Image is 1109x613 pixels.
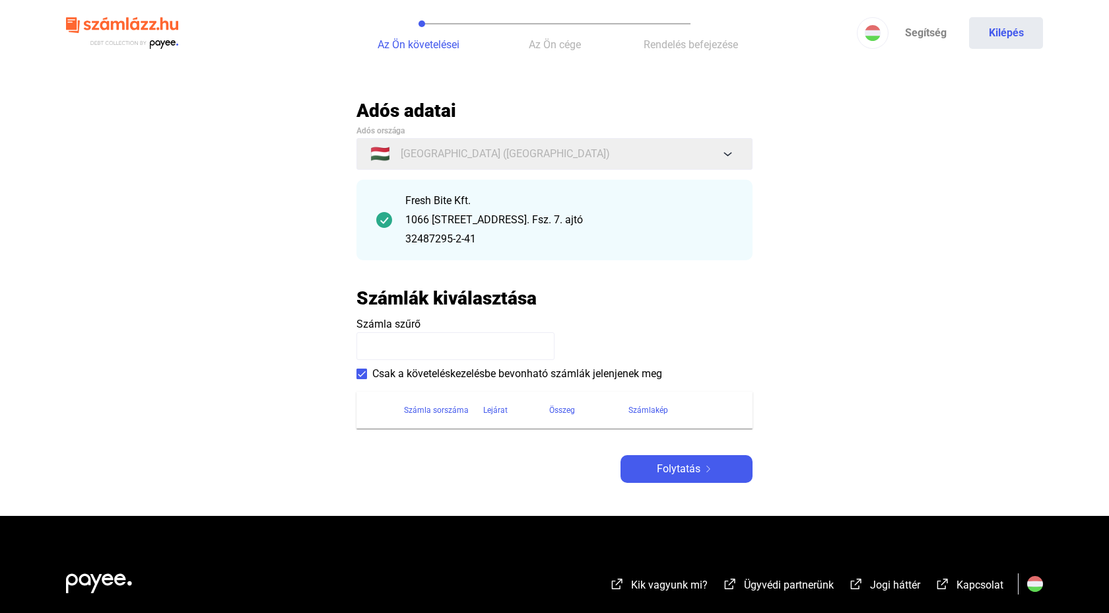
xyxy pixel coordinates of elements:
[405,193,733,209] div: Fresh Bite Kft.
[870,579,920,591] span: Jogi háttér
[372,366,662,382] span: Csak a követeléskezelésbe bevonható számlák jelenjenek meg
[700,466,716,472] img: arrow-right-white
[1027,576,1043,592] img: HU.svg
[356,138,753,170] button: 🇭🇺[GEOGRAPHIC_DATA] ([GEOGRAPHIC_DATA])
[370,146,390,162] span: 🇭🇺
[405,231,733,247] div: 32487295-2-41
[66,566,132,593] img: white-payee-white-dot.svg
[628,402,668,418] div: Számlakép
[935,581,1003,593] a: external-link-whiteKapcsolat
[621,455,753,483] button: Folytatásarrow-right-white
[356,287,537,310] h2: Számlák kiválasztása
[609,581,708,593] a: external-link-whiteKik vagyunk mi?
[848,581,920,593] a: external-link-whiteJogi háttér
[644,38,738,51] span: Rendelés befejezése
[404,402,483,418] div: Számla sorszáma
[935,577,951,591] img: external-link-white
[401,146,610,162] span: [GEOGRAPHIC_DATA] ([GEOGRAPHIC_DATA])
[549,402,628,418] div: Összeg
[483,402,508,418] div: Lejárat
[376,212,392,228] img: checkmark-darker-green-circle
[722,577,738,591] img: external-link-white
[889,17,962,49] a: Segítség
[744,579,834,591] span: Ügyvédi partnerünk
[857,17,889,49] button: HU
[631,579,708,591] span: Kik vagyunk mi?
[356,99,753,122] h2: Adós adatai
[66,12,178,55] img: szamlazzhu-logo
[848,577,864,591] img: external-link-white
[405,212,733,228] div: 1066 [STREET_ADDRESS]. Fsz. 7. ajtó
[356,126,405,135] span: Adós országa
[957,579,1003,591] span: Kapcsolat
[378,38,459,51] span: Az Ön követelései
[404,402,469,418] div: Számla sorszáma
[722,581,834,593] a: external-link-whiteÜgyvédi partnerünk
[529,38,581,51] span: Az Ön cége
[483,402,549,418] div: Lejárat
[356,318,420,330] span: Számla szűrő
[549,402,575,418] div: Összeg
[865,25,881,41] img: HU
[609,577,625,591] img: external-link-white
[657,461,700,477] span: Folytatás
[628,402,737,418] div: Számlakép
[969,17,1043,49] button: Kilépés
